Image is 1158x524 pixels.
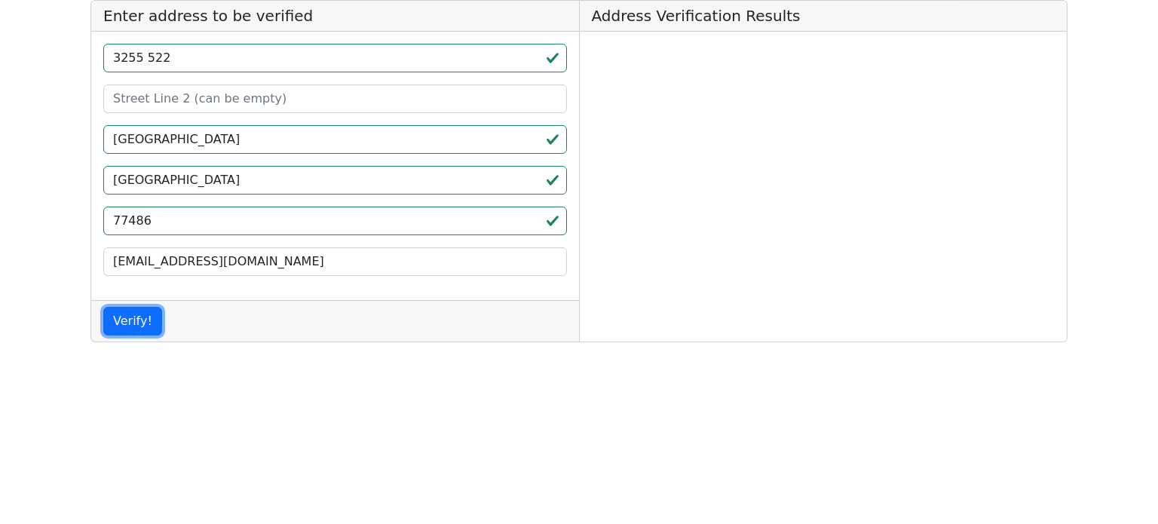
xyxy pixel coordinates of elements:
[103,207,567,235] input: ZIP code 5 or 5+4
[103,44,567,72] input: Street Line 1
[580,1,1068,32] h5: Address Verification Results
[103,166,567,195] input: 2-Letter State
[91,1,579,32] h5: Enter address to be verified
[103,247,567,276] input: Your Email
[103,84,567,113] input: Street Line 2 (can be empty)
[103,307,162,336] button: Verify!
[103,125,567,154] input: City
